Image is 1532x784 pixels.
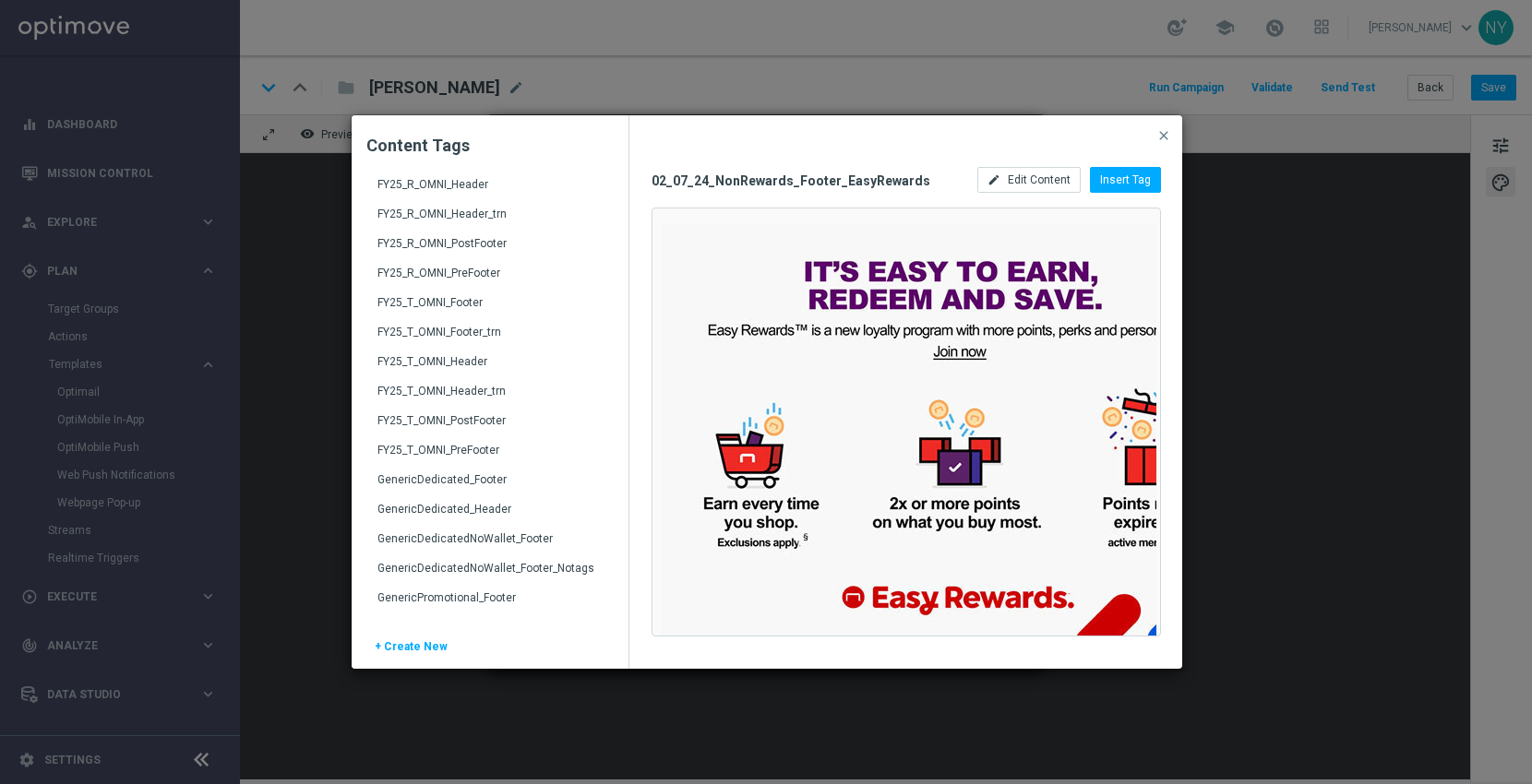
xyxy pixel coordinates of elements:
[377,502,606,531] div: GenericDedicated_Header
[377,325,606,354] div: FY25_T_OMNI_Footer_trn
[355,553,624,583] div: Press SPACE to select this row.
[377,443,606,472] div: FY25_T_OMNI_PreFooter
[377,531,606,561] div: GenericDedicatedNoWallet_Footer
[355,288,624,317] div: Press SPACE to select this row.
[377,413,606,443] div: FY25_T_OMNI_PostFooter
[661,223,1251,637] img: It's easy to earn, redeem and save. Join now.
[355,229,624,258] div: Press SPACE to select this row.
[987,173,1000,186] i: edit
[377,295,606,325] div: FY25_T_OMNI_Footer
[377,177,606,207] div: FY25_R_OMNI_Header
[355,376,624,406] div: Press SPACE to select this row.
[355,524,624,553] div: Press SPACE to select this row.
[377,266,606,295] div: FY25_R_OMNI_PreFooter
[355,317,624,347] div: Press SPACE to select this row.
[355,465,624,494] div: Press SPACE to select this row.
[355,435,624,465] div: Press SPACE to select this row.
[377,354,606,384] div: FY25_T_OMNI_Header
[355,347,624,376] div: Press SPACE to select this row.
[355,583,624,612] div: Press SPACE to select this row.
[377,207,606,236] div: FY25_R_OMNI_Header_trn
[377,590,606,620] div: GenericPromotional_Footer
[355,494,624,524] div: Press SPACE to select this row.
[355,612,624,642] div: Press SPACE to select this row.
[377,472,606,502] div: GenericDedicated_Footer
[1008,173,1071,186] span: Edit Content
[355,170,624,199] div: Press SPACE to select this row.
[377,236,606,266] div: FY25_R_OMNI_PostFooter
[377,384,606,413] div: FY25_T_OMNI_Header_trn
[355,199,624,229] div: Press SPACE to select this row.
[375,640,448,668] span: + Create New
[1156,128,1171,143] span: close
[366,135,614,157] h2: Content Tags
[355,406,624,435] div: Press SPACE to select this row.
[1100,173,1151,186] span: Insert Tag
[377,561,606,590] div: GenericDedicatedNoWallet_Footer_Notags
[355,258,624,288] div: Press SPACE to select this row.
[652,172,956,189] span: 02_07_24_NonRewards_Footer_EasyRewards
